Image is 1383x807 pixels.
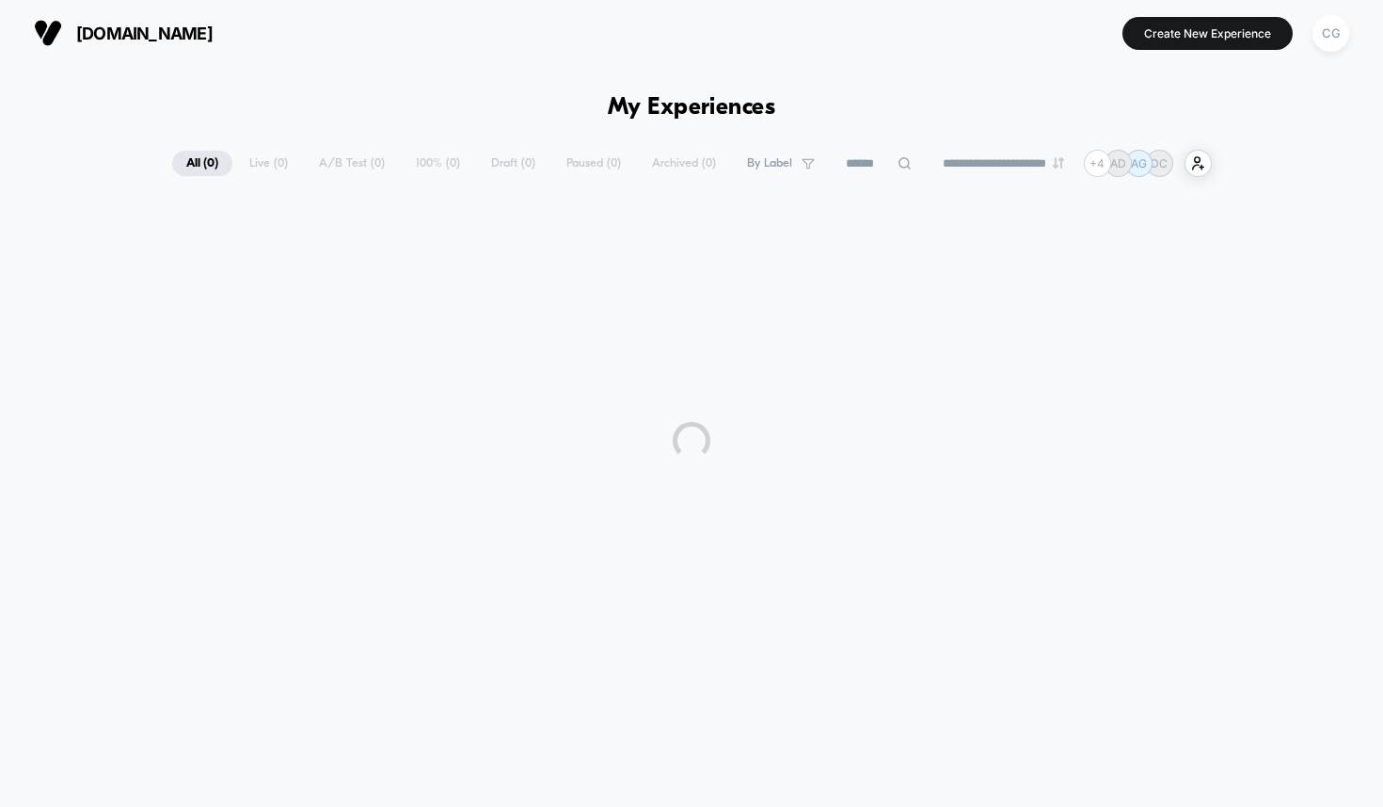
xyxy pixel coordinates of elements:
[1053,157,1064,169] img: end
[1307,14,1355,53] button: CG
[34,19,62,47] img: Visually logo
[1084,150,1111,177] div: + 4
[1131,156,1147,170] p: AG
[28,18,218,48] button: [DOMAIN_NAME]
[1151,156,1168,170] p: DC
[172,151,232,176] span: All ( 0 )
[76,24,213,43] span: [DOMAIN_NAME]
[1312,15,1349,52] div: CG
[1122,17,1293,50] button: Create New Experience
[1110,156,1126,170] p: AD
[608,94,776,121] h1: My Experiences
[747,156,792,170] span: By Label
